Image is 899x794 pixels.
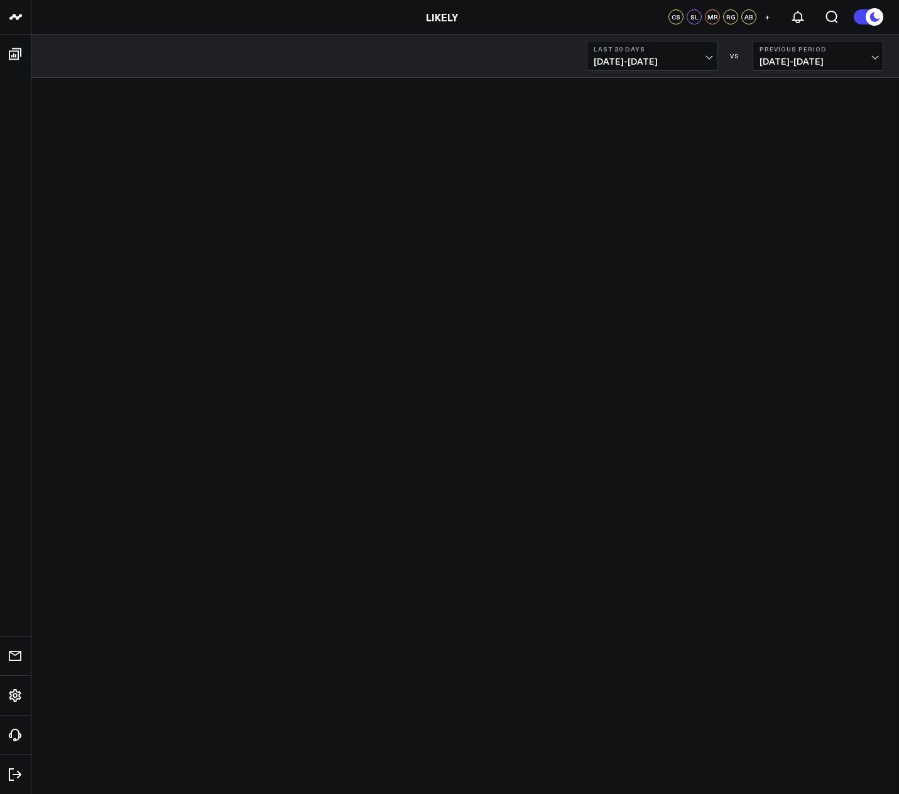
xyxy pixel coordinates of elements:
div: MR [705,9,720,24]
b: Previous Period [760,45,876,53]
button: Previous Period[DATE]-[DATE] [753,41,883,71]
div: RG [723,9,738,24]
b: Last 30 Days [594,45,711,53]
span: + [765,13,770,21]
div: AB [741,9,756,24]
a: LIKELY [426,10,458,24]
button: Last 30 Days[DATE]-[DATE] [587,41,717,71]
div: CS [668,9,684,24]
span: [DATE] - [DATE] [594,56,711,67]
div: SL [687,9,702,24]
span: [DATE] - [DATE] [760,56,876,67]
div: VS [724,52,746,60]
button: + [760,9,775,24]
